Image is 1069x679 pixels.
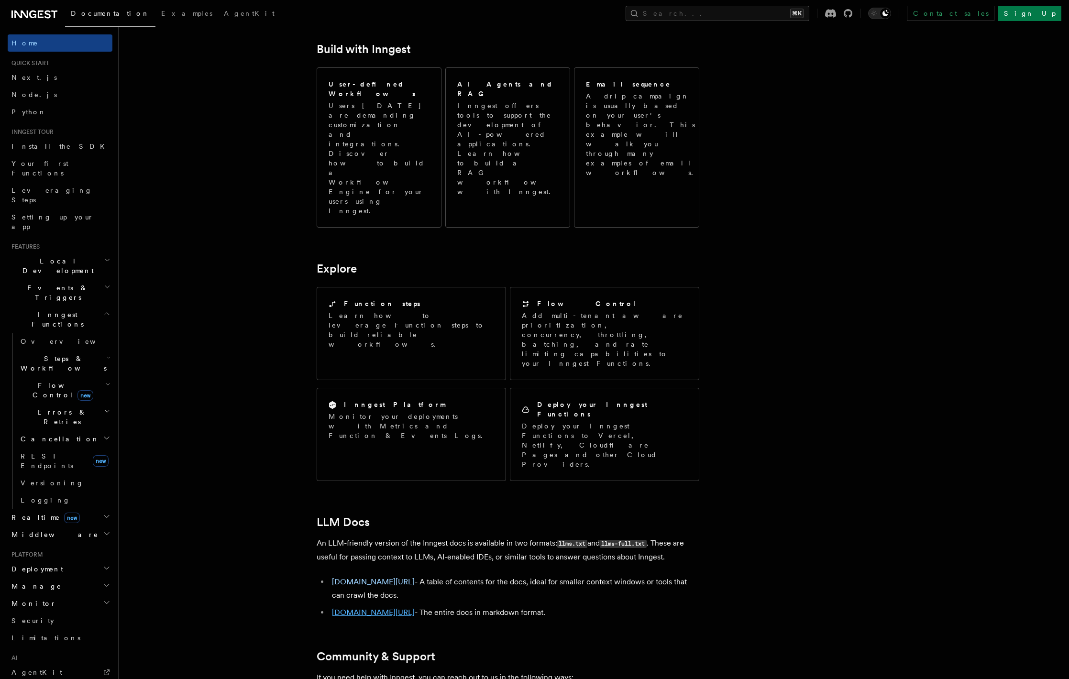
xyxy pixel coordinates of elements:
[17,492,112,509] a: Logging
[8,256,104,275] span: Local Development
[8,629,112,646] a: Limitations
[11,213,94,230] span: Setting up your app
[11,91,57,99] span: Node.js
[8,581,62,591] span: Manage
[457,79,560,99] h2: AI Agents and RAG
[8,138,112,155] a: Install the SDK
[77,390,93,401] span: new
[8,182,112,208] a: Leveraging Steps
[998,6,1061,21] a: Sign Up
[8,310,103,329] span: Inngest Functions
[218,3,280,26] a: AgentKit
[557,540,587,548] code: llms.txt
[329,606,699,619] li: - The entire docs in markdown format.
[790,9,804,18] kbd: ⌘K
[8,612,112,629] a: Security
[522,311,687,368] p: Add multi-tenant aware prioritization, concurrency, throttling, batching, and rate limiting capab...
[8,306,112,333] button: Inngest Functions
[17,474,112,492] a: Versioning
[329,101,430,216] p: Users [DATE] are demanding customization and integrations. Discover how to build a Workflow Engin...
[457,101,560,197] p: Inngest offers tools to support the development of AI-powered applications. Learn how to build a ...
[8,59,49,67] span: Quick start
[8,560,112,578] button: Deployment
[11,108,46,116] span: Python
[65,3,155,27] a: Documentation
[344,400,445,409] h2: Inngest Platform
[8,34,112,52] a: Home
[332,608,415,617] a: [DOMAIN_NAME][URL]
[8,551,43,559] span: Platform
[600,540,647,548] code: llms-full.txt
[11,160,68,177] span: Your first Functions
[8,283,104,302] span: Events & Triggers
[17,333,112,350] a: Overview
[8,333,112,509] div: Inngest Functions
[11,74,57,81] span: Next.js
[317,287,506,380] a: Function stepsLearn how to leverage Function steps to build reliable workflows.
[21,496,70,504] span: Logging
[8,578,112,595] button: Manage
[8,530,99,539] span: Middleware
[93,455,109,467] span: new
[344,299,420,308] h2: Function steps
[224,10,275,17] span: AgentKit
[317,388,506,481] a: Inngest PlatformMonitor your deployments with Metrics and Function & Events Logs.
[317,262,357,275] a: Explore
[17,381,105,400] span: Flow Control
[11,634,80,642] span: Limitations
[11,142,110,150] span: Install the SDK
[586,79,671,89] h2: Email sequence
[155,3,218,26] a: Examples
[8,103,112,120] a: Python
[317,67,441,228] a: User-defined WorkflowsUsers [DATE] are demanding customization and integrations. Discover how to ...
[8,155,112,182] a: Your first Functions
[868,8,891,19] button: Toggle dark mode
[8,526,112,543] button: Middleware
[21,338,119,345] span: Overview
[21,479,84,487] span: Versioning
[8,128,54,136] span: Inngest tour
[329,412,494,440] p: Monitor your deployments with Metrics and Function & Events Logs.
[907,6,994,21] a: Contact sales
[8,69,112,86] a: Next.js
[17,434,99,444] span: Cancellation
[71,10,150,17] span: Documentation
[17,350,112,377] button: Steps & Workflows
[17,404,112,430] button: Errors & Retries
[8,243,40,251] span: Features
[586,91,699,177] p: A drip campaign is usually based on your user's behavior. This example will walk you through many...
[8,208,112,235] a: Setting up your app
[510,388,699,481] a: Deploy your Inngest FunctionsDeploy your Inngest Functions to Vercel, Netlify, Cloudflare Pages a...
[317,43,411,56] a: Build with Inngest
[8,595,112,612] button: Monitor
[329,79,430,99] h2: User-defined Workflows
[8,279,112,306] button: Events & Triggers
[8,654,18,662] span: AI
[8,509,112,526] button: Realtimenew
[17,407,104,427] span: Errors & Retries
[11,617,54,624] span: Security
[329,575,699,602] li: - A table of contents for the docs, ideal for smaller context windows or tools that can crawl the...
[11,186,92,204] span: Leveraging Steps
[537,299,637,308] h2: Flow Control
[332,577,415,586] a: [DOMAIN_NAME][URL]
[8,513,80,522] span: Realtime
[17,354,107,373] span: Steps & Workflows
[8,599,56,608] span: Monitor
[317,650,435,663] a: Community & Support
[11,38,38,48] span: Home
[17,377,112,404] button: Flow Controlnew
[8,252,112,279] button: Local Development
[317,515,370,529] a: LLM Docs
[329,311,494,349] p: Learn how to leverage Function steps to build reliable workflows.
[8,86,112,103] a: Node.js
[21,452,73,470] span: REST Endpoints
[510,287,699,380] a: Flow ControlAdd multi-tenant aware prioritization, concurrency, throttling, batching, and rate li...
[574,67,699,228] a: Email sequenceA drip campaign is usually based on your user's behavior. This example will walk yo...
[626,6,809,21] button: Search...⌘K
[11,668,62,676] span: AgentKit
[317,537,699,564] p: An LLM-friendly version of the Inngest docs is available in two formats: and . These are useful f...
[64,513,80,523] span: new
[8,564,63,574] span: Deployment
[522,421,687,469] p: Deploy your Inngest Functions to Vercel, Netlify, Cloudflare Pages and other Cloud Providers.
